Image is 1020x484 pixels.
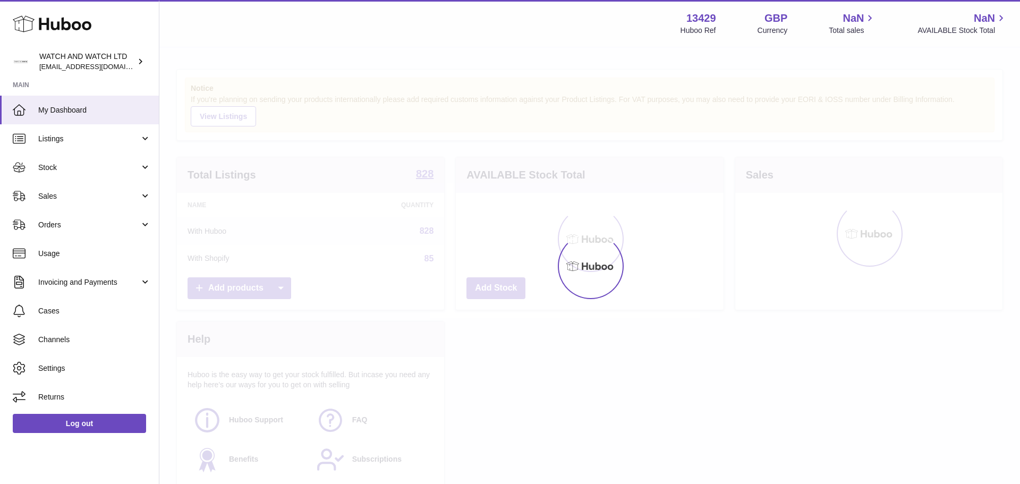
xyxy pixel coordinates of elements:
span: Invoicing and Payments [38,277,140,287]
a: Log out [13,414,146,433]
img: internalAdmin-13429@internal.huboo.com [13,54,29,70]
span: Settings [38,363,151,373]
div: Currency [758,26,788,36]
strong: GBP [764,11,787,26]
div: WATCH AND WATCH LTD [39,52,135,72]
span: NaN [974,11,995,26]
span: AVAILABLE Stock Total [917,26,1007,36]
a: NaN Total sales [829,11,876,36]
span: Sales [38,191,140,201]
span: Usage [38,249,151,259]
a: NaN AVAILABLE Stock Total [917,11,1007,36]
span: Orders [38,220,140,230]
span: Listings [38,134,140,144]
span: Total sales [829,26,876,36]
div: Huboo Ref [681,26,716,36]
span: [EMAIL_ADDRESS][DOMAIN_NAME] [39,62,156,71]
span: Returns [38,392,151,402]
span: Channels [38,335,151,345]
span: NaN [843,11,864,26]
span: Cases [38,306,151,316]
span: My Dashboard [38,105,151,115]
span: Stock [38,163,140,173]
strong: 13429 [686,11,716,26]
